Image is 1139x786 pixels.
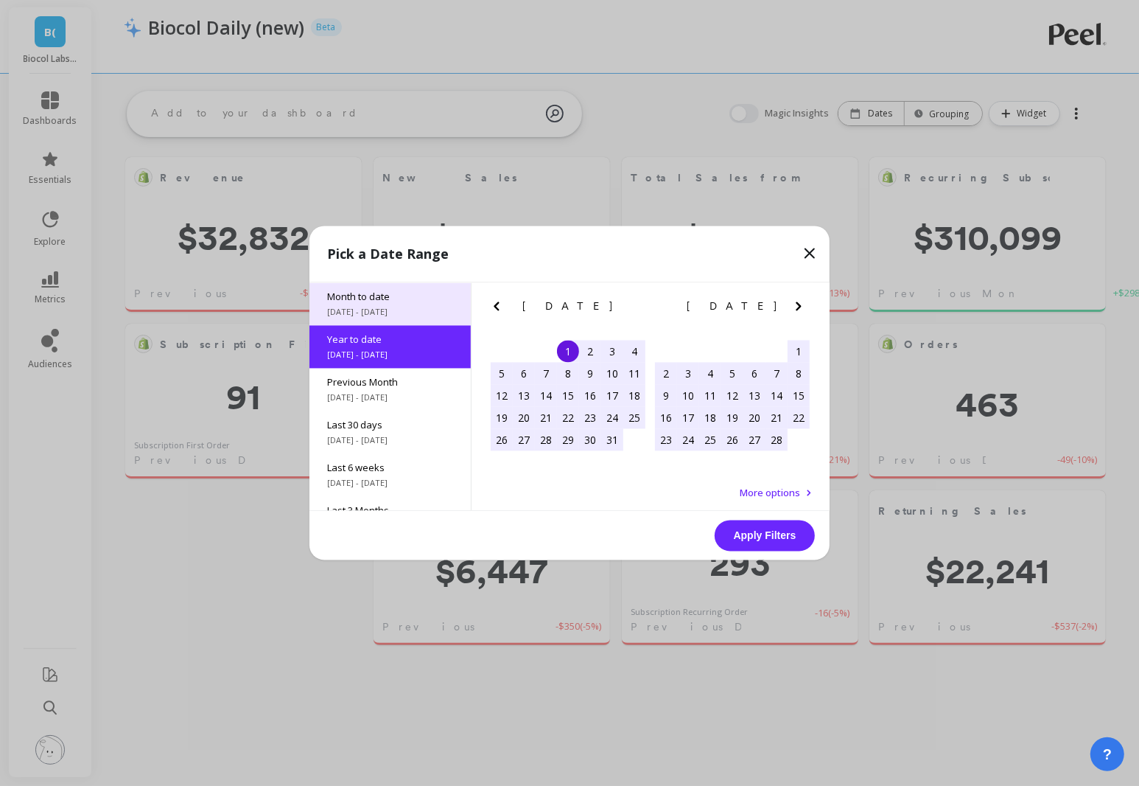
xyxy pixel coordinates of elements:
[655,363,677,385] div: Choose Sunday, February 2nd, 2025
[535,429,557,451] div: Choose Tuesday, January 28th, 2025
[535,363,557,385] div: Choose Tuesday, January 7th, 2025
[557,385,579,407] div: Choose Wednesday, January 15th, 2025
[327,419,453,432] span: Last 30 days
[687,301,779,313] span: [DATE]
[513,385,535,407] div: Choose Monday, January 13th, 2025
[765,429,788,451] div: Choose Friday, February 28th, 2025
[788,341,810,363] div: Choose Saturday, February 1st, 2025
[327,244,449,265] p: Pick a Date Range
[579,341,601,363] div: Choose Thursday, January 2nd, 2025
[327,349,453,361] span: [DATE] - [DATE]
[655,341,810,451] div: month 2025-02
[327,478,453,490] span: [DATE] - [DATE]
[557,341,579,363] div: Choose Wednesday, January 1st, 2025
[601,429,623,451] div: Choose Friday, January 31st, 2025
[491,363,513,385] div: Choose Sunday, January 5th, 2025
[623,363,645,385] div: Choose Saturday, January 11th, 2025
[721,429,743,451] div: Choose Wednesday, February 26th, 2025
[788,363,810,385] div: Choose Saturday, February 8th, 2025
[788,407,810,429] div: Choose Saturday, February 22nd, 2025
[699,407,721,429] div: Choose Tuesday, February 18th, 2025
[652,298,676,321] button: Previous Month
[601,407,623,429] div: Choose Friday, January 24th, 2025
[491,429,513,451] div: Choose Sunday, January 26th, 2025
[327,333,453,347] span: Year to date
[699,363,721,385] div: Choose Tuesday, February 4th, 2025
[625,298,649,321] button: Next Month
[535,385,557,407] div: Choose Tuesday, January 14th, 2025
[743,407,765,429] div: Choose Thursday, February 20th, 2025
[655,407,677,429] div: Choose Sunday, February 16th, 2025
[743,429,765,451] div: Choose Thursday, February 27th, 2025
[721,385,743,407] div: Choose Wednesday, February 12th, 2025
[677,363,699,385] div: Choose Monday, February 3rd, 2025
[715,521,815,552] button: Apply Filters
[765,407,788,429] div: Choose Friday, February 21st, 2025
[655,429,677,451] div: Choose Sunday, February 23rd, 2025
[623,407,645,429] div: Choose Saturday, January 25th, 2025
[743,385,765,407] div: Choose Thursday, February 13th, 2025
[579,385,601,407] div: Choose Thursday, January 16th, 2025
[765,385,788,407] div: Choose Friday, February 14th, 2025
[677,407,699,429] div: Choose Monday, February 17th, 2025
[327,504,453,518] span: Last 3 Months
[327,462,453,475] span: Last 6 weeks
[327,291,453,304] span: Month to date
[790,298,813,321] button: Next Month
[488,298,511,321] button: Previous Month
[601,385,623,407] div: Choose Friday, January 17th, 2025
[788,385,810,407] div: Choose Saturday, February 15th, 2025
[1090,737,1124,771] button: ?
[522,301,614,313] span: [DATE]
[721,407,743,429] div: Choose Wednesday, February 19th, 2025
[491,407,513,429] div: Choose Sunday, January 19th, 2025
[557,363,579,385] div: Choose Wednesday, January 8th, 2025
[699,429,721,451] div: Choose Tuesday, February 25th, 2025
[491,341,645,451] div: month 2025-01
[740,487,800,500] span: More options
[327,392,453,404] span: [DATE] - [DATE]
[601,363,623,385] div: Choose Friday, January 10th, 2025
[579,363,601,385] div: Choose Thursday, January 9th, 2025
[557,429,579,451] div: Choose Wednesday, January 29th, 2025
[557,407,579,429] div: Choose Wednesday, January 22nd, 2025
[623,385,645,407] div: Choose Saturday, January 18th, 2025
[743,363,765,385] div: Choose Thursday, February 6th, 2025
[699,385,721,407] div: Choose Tuesday, February 11th, 2025
[513,363,535,385] div: Choose Monday, January 6th, 2025
[655,385,677,407] div: Choose Sunday, February 9th, 2025
[721,363,743,385] div: Choose Wednesday, February 5th, 2025
[513,407,535,429] div: Choose Monday, January 20th, 2025
[677,429,699,451] div: Choose Monday, February 24th, 2025
[491,385,513,407] div: Choose Sunday, January 12th, 2025
[623,341,645,363] div: Choose Saturday, January 4th, 2025
[513,429,535,451] div: Choose Monday, January 27th, 2025
[535,407,557,429] div: Choose Tuesday, January 21st, 2025
[579,429,601,451] div: Choose Thursday, January 30th, 2025
[579,407,601,429] div: Choose Thursday, January 23rd, 2025
[765,363,788,385] div: Choose Friday, February 7th, 2025
[677,385,699,407] div: Choose Monday, February 10th, 2025
[601,341,623,363] div: Choose Friday, January 3rd, 2025
[327,307,453,319] span: [DATE] - [DATE]
[327,435,453,447] span: [DATE] - [DATE]
[1103,744,1112,765] span: ?
[327,376,453,389] span: Previous Month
